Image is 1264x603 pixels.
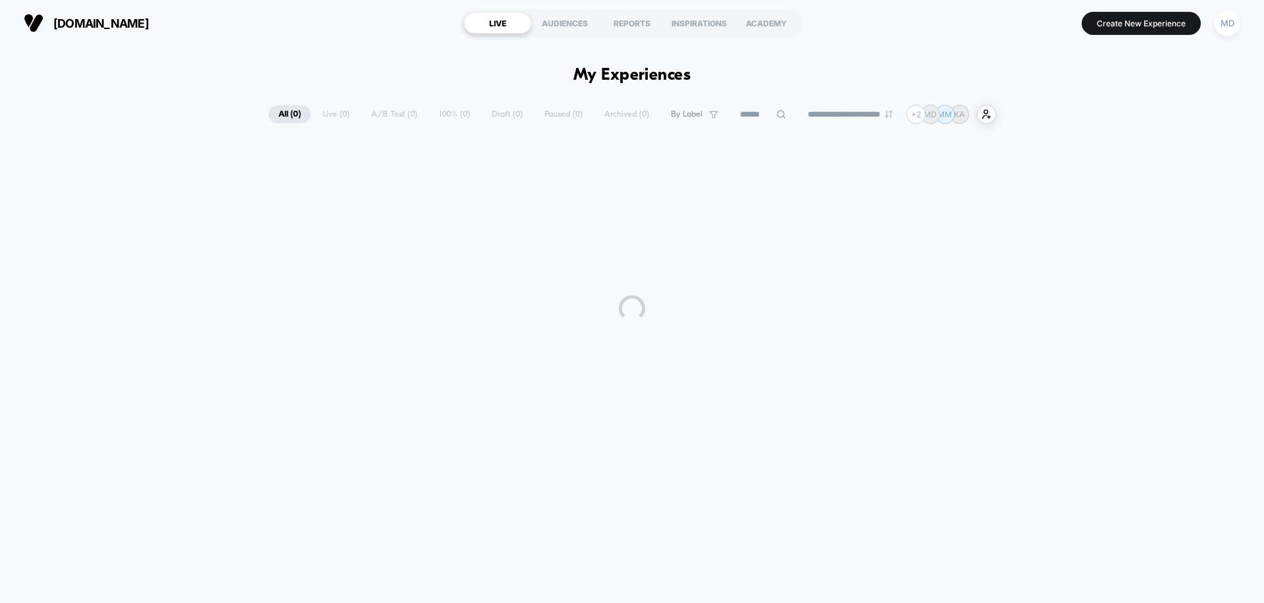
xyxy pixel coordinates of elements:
p: KA [954,109,964,119]
div: MD [1215,11,1240,36]
div: INSPIRATIONS [666,13,733,34]
span: [DOMAIN_NAME] [53,16,149,30]
button: [DOMAIN_NAME] [20,13,153,34]
div: + 2 [907,105,926,124]
div: REPORTS [598,13,666,34]
span: By Label [671,109,702,119]
button: MD [1211,10,1244,37]
div: LIVE [464,13,531,34]
div: ACADEMY [733,13,800,34]
span: All ( 0 ) [269,105,311,123]
img: Visually logo [24,13,43,33]
p: MD [924,109,937,119]
img: end [885,110,893,118]
h1: My Experiences [573,66,691,85]
button: Create New Experience [1082,12,1201,35]
div: AUDIENCES [531,13,598,34]
p: MM [937,109,952,119]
